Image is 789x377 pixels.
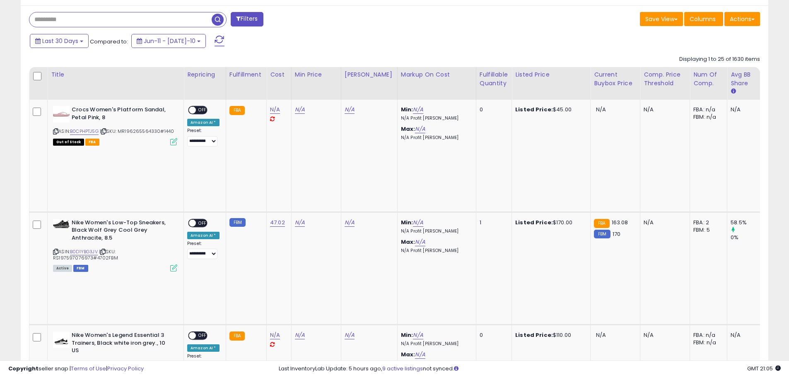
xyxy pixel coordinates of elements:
[401,351,415,358] b: Max:
[401,70,473,79] div: Markup on Cost
[596,331,606,339] span: N/A
[415,125,425,133] a: N/A
[71,365,106,372] a: Terms of Use
[85,139,99,146] span: FBA
[397,67,476,100] th: The percentage added to the cost of goods (COGS) that forms the calculator for Min & Max prices.
[515,219,553,226] b: Listed Price:
[295,106,305,114] a: N/A
[594,70,637,88] div: Current Buybox Price
[295,219,305,227] a: N/A
[644,331,683,339] div: N/A
[644,106,683,113] div: N/A
[480,70,508,88] div: Fulfillable Quantity
[279,365,781,373] div: Last InventoryLab Update: 5 hours ago, not synced.
[693,219,721,226] div: FBA: 2
[53,106,177,144] div: ASIN:
[345,331,355,339] a: N/A
[401,125,415,133] b: Max:
[413,106,423,114] a: N/A
[53,219,177,271] div: ASIN:
[345,219,355,227] a: N/A
[401,248,470,254] p: N/A Profit [PERSON_NAME]
[187,232,220,239] div: Amazon AI *
[295,70,338,79] div: Min Price
[731,88,736,95] small: Avg BB Share.
[693,226,721,234] div: FBM: 5
[690,15,716,23] span: Columns
[515,331,584,339] div: $110.00
[51,70,180,79] div: Title
[401,341,470,347] p: N/A Profit [PERSON_NAME]
[401,135,470,141] p: N/A Profit [PERSON_NAME]
[107,365,144,372] a: Privacy Policy
[515,219,584,226] div: $170.00
[187,128,220,146] div: Preset:
[90,38,128,46] span: Compared to:
[53,265,72,272] span: All listings currently available for purchase on Amazon
[731,106,758,113] div: N/A
[196,219,209,226] span: OFF
[413,331,423,339] a: N/A
[345,106,355,114] a: N/A
[747,365,781,372] span: 2025-08-10 21:05 GMT
[679,55,760,63] div: Displaying 1 to 25 of 1630 items
[270,331,280,339] a: N/A
[72,219,172,244] b: Nike Women's Low-Top Sneakers, Black Wolf Grey Cool Grey Anthracite, 8.5
[295,331,305,339] a: N/A
[53,331,70,348] img: 31VBfTT5IXL._SL40_.jpg
[8,365,144,373] div: seller snap | |
[693,113,721,121] div: FBM: n/a
[480,331,505,339] div: 0
[693,106,721,113] div: FBA: n/a
[72,106,172,123] b: Crocs Women's Platform Sandal, Petal Pink, 8
[613,230,620,238] span: 170
[229,218,246,227] small: FBM
[640,12,683,26] button: Save View
[8,365,39,372] strong: Copyright
[270,70,288,79] div: Cost
[684,12,723,26] button: Columns
[693,331,721,339] div: FBA: n/a
[187,241,220,259] div: Preset:
[187,344,220,352] div: Amazon AI *
[693,70,724,88] div: Num of Comp.
[53,248,118,261] span: | SKU: RS197597076973#4702FBM
[70,128,99,135] a: B0CPHPTJ5G
[401,115,470,121] p: N/A Profit [PERSON_NAME]
[731,219,764,226] div: 58.5%
[229,106,245,115] small: FBA
[515,106,553,113] b: Listed Price:
[596,106,606,113] span: N/A
[731,70,761,88] div: Avg BB Share
[415,351,425,359] a: N/A
[594,219,609,228] small: FBA
[401,228,470,234] p: N/A Profit [PERSON_NAME]
[196,332,209,339] span: OFF
[187,119,220,126] div: Amazon AI *
[415,238,425,246] a: N/A
[515,106,584,113] div: $45.00
[229,70,263,79] div: Fulfillment
[731,234,764,241] div: 0%
[196,107,209,114] span: OFF
[693,339,721,346] div: FBM: n/a
[413,219,423,227] a: N/A
[229,331,245,341] small: FBA
[401,106,413,113] b: Min:
[401,331,413,339] b: Min:
[30,34,89,48] button: Last 30 Days
[612,219,628,226] span: 163.08
[42,37,78,45] span: Last 30 Days
[724,12,760,26] button: Actions
[345,70,394,79] div: [PERSON_NAME]
[731,331,758,339] div: N/A
[53,219,70,229] img: 41RkBtQnQ1L._SL40_.jpg
[53,139,84,146] span: All listings that are currently out of stock and unavailable for purchase on Amazon
[480,106,505,113] div: 0
[231,12,263,26] button: Filters
[72,331,172,357] b: Nike Women's Legend Essential 3 Trainers, Black white iron grey., 10 US
[480,219,505,226] div: 1
[401,219,413,226] b: Min:
[270,106,280,114] a: N/A
[594,230,610,238] small: FBM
